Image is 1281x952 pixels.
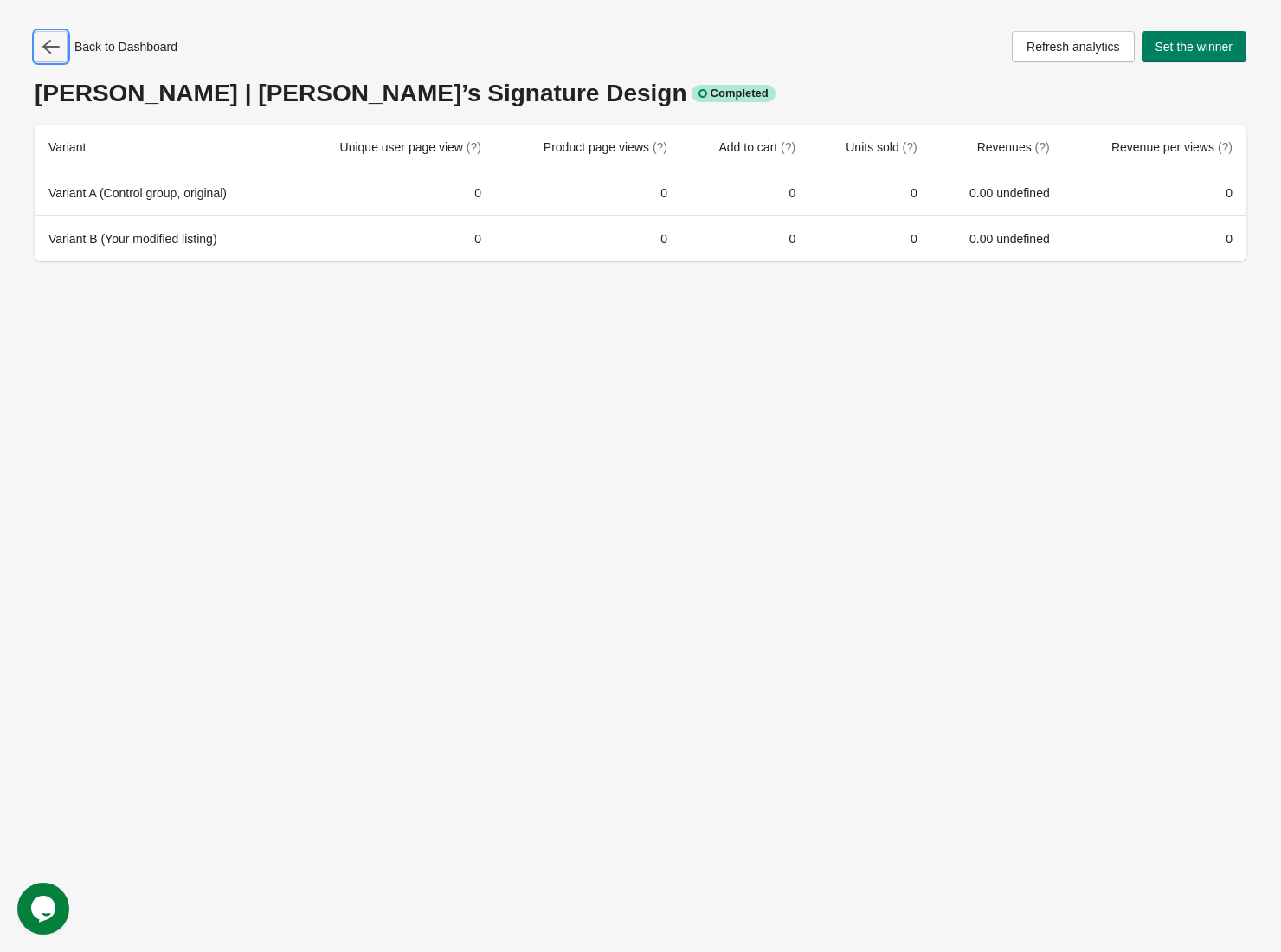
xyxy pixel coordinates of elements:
[1155,40,1233,54] span: Set the winner
[17,883,73,935] iframe: chat widget
[340,140,481,154] span: Unique user page view
[1064,215,1246,261] td: 0
[903,140,917,154] span: (?)
[846,140,917,154] span: Units sold
[495,170,681,215] td: 0
[931,170,1064,215] td: 0.00 undefined
[681,215,809,261] td: 0
[1035,140,1050,154] span: (?)
[977,140,1050,154] span: Revenues
[692,85,776,102] div: Completed
[1218,140,1233,154] span: (?)
[495,215,681,261] td: 0
[35,80,1246,107] div: [PERSON_NAME] | [PERSON_NAME]’s Signature Design
[809,215,931,261] td: 0
[467,140,481,154] span: (?)
[1064,170,1246,215] td: 0
[35,31,177,62] div: Back to Dashboard
[287,170,495,215] td: 0
[48,184,274,202] div: Variant A (Control group, original)
[1012,31,1134,62] button: Refresh analytics
[544,140,667,154] span: Product page views
[809,170,931,215] td: 0
[681,170,809,215] td: 0
[781,140,795,154] span: (?)
[48,230,274,248] div: Variant B (Your modified listing)
[718,140,795,154] span: Add to cart
[653,140,667,154] span: (?)
[931,215,1064,261] td: 0.00 undefined
[35,125,287,170] th: Variant
[1111,140,1233,154] span: Revenue per views
[1027,40,1119,54] span: Refresh analytics
[287,215,495,261] td: 0
[1142,31,1247,62] button: Set the winner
